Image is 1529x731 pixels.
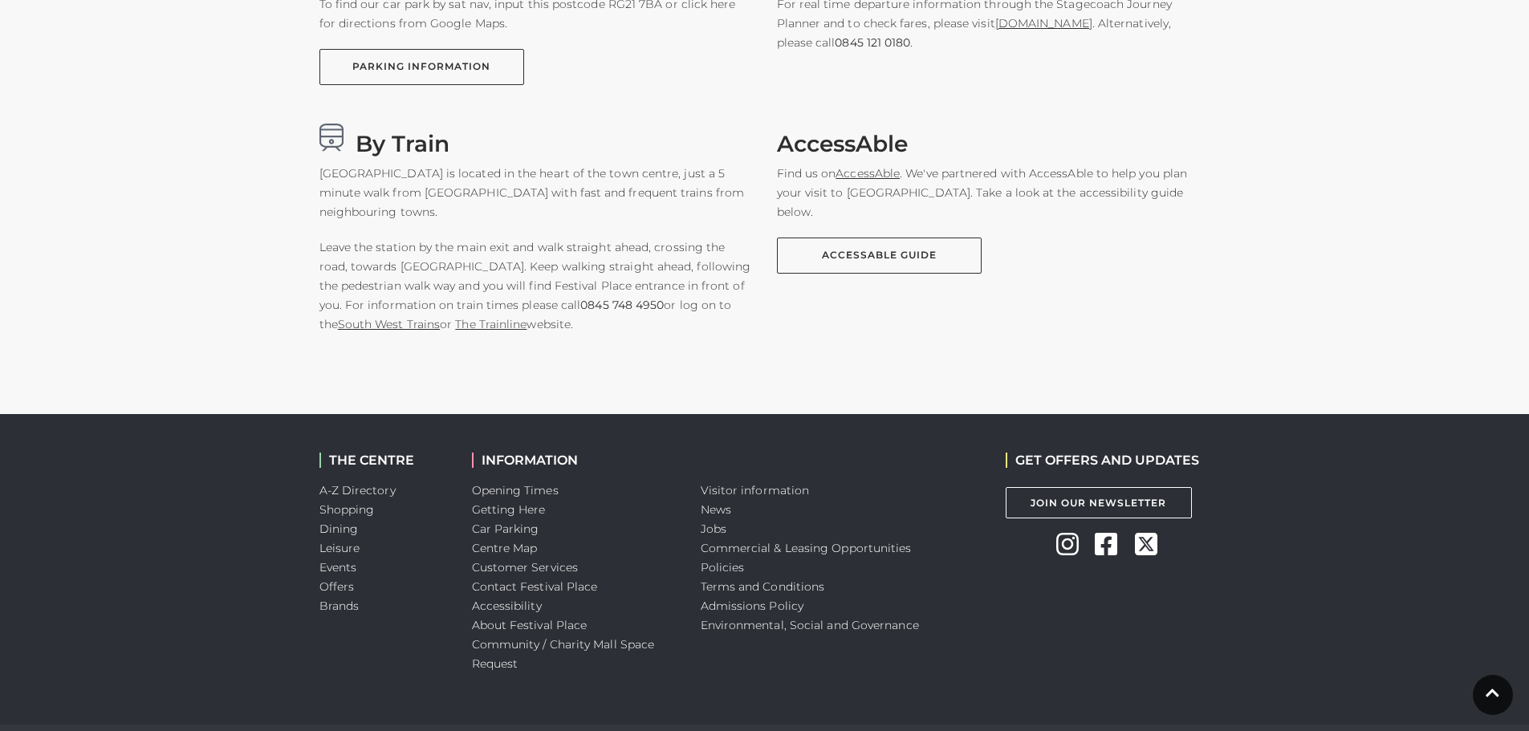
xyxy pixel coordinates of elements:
[472,618,588,632] a: About Festival Place
[836,166,900,181] a: AccessAble
[777,164,1210,221] p: Find us on . We've partnered with AccessAble to help you plan your visit to [GEOGRAPHIC_DATA]. Ta...
[777,124,1210,152] h3: AccessAble
[701,579,825,594] a: Terms and Conditions
[1006,453,1199,468] h2: GET OFFERS AND UPDATES
[472,599,542,613] a: Accessibility
[1006,487,1192,518] a: Join Our Newsletter
[319,483,396,497] a: A-Z Directory
[319,560,357,575] a: Events
[472,502,546,517] a: Getting Here
[319,579,355,594] a: Offers
[701,599,804,613] a: Admissions Policy
[995,16,1092,30] a: [DOMAIN_NAME]
[835,33,910,52] a: 0845 121 0180
[472,560,579,575] a: Customer Services
[472,522,539,536] a: Car Parking
[319,49,524,85] a: PARKING INFORMATION
[319,541,360,555] a: Leisure
[701,618,919,632] a: Environmental, Social and Governance
[701,502,731,517] a: News
[472,483,559,497] a: Opening Times
[472,541,538,555] a: Centre Map
[319,238,753,334] p: Leave the station by the main exit and walk straight ahead, crossing the road, towards [GEOGRAPHI...
[701,483,810,497] a: Visitor information
[472,637,655,671] a: Community / Charity Mall Space Request
[455,317,527,331] a: The Trainline
[701,560,745,575] a: Policies
[701,522,726,536] a: Jobs
[319,522,359,536] a: Dining
[777,238,982,274] a: AccessAble Guide
[701,541,912,555] a: Commercial & Leasing Opportunities
[319,453,448,468] h2: THE CENTRE
[472,579,598,594] a: Contact Festival Place
[472,453,677,468] h2: INFORMATION
[338,317,440,331] a: South West Trains
[319,124,753,152] h3: By Train
[580,295,664,315] a: 0845 748 4950
[319,502,375,517] a: Shopping
[319,164,753,221] p: [GEOGRAPHIC_DATA] is located in the heart of the town centre, just a 5 minute walk from [GEOGRAPH...
[319,599,360,613] a: Brands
